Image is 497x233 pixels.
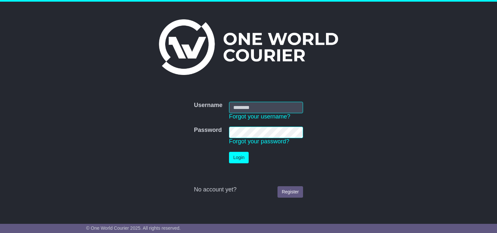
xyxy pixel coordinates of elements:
[194,127,222,134] label: Password
[86,225,181,231] span: © One World Courier 2025. All rights reserved.
[159,19,338,75] img: One World
[277,186,303,198] a: Register
[229,138,289,145] a: Forgot your password?
[194,102,222,109] label: Username
[229,152,249,163] button: Login
[229,113,290,120] a: Forgot your username?
[194,186,303,193] div: No account yet?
